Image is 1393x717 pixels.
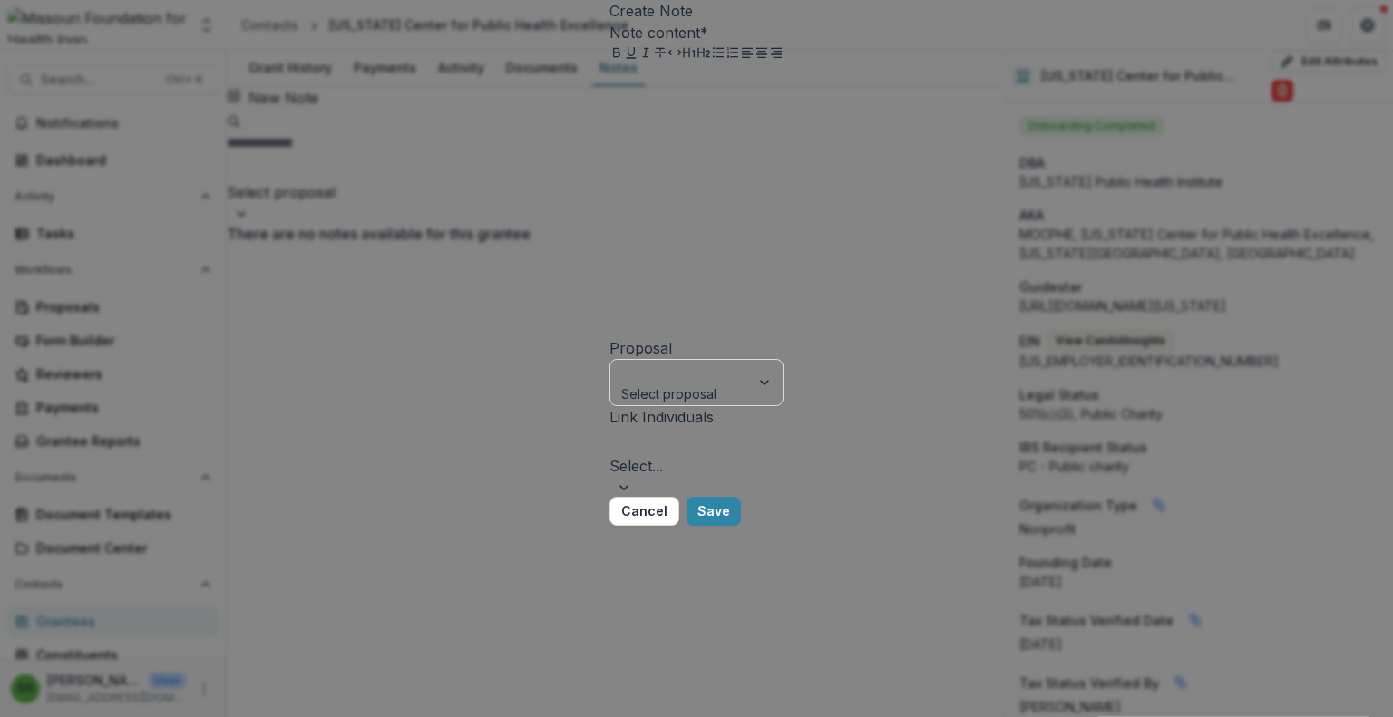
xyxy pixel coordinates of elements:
button: Align Right [769,44,784,65]
button: Italicize [638,44,653,65]
label: Proposal [609,339,672,357]
button: Strike [653,44,667,65]
button: Cancel [609,497,679,526]
button: Align Left [740,44,755,65]
button: Bold [609,44,624,65]
div: Select proposal [621,384,728,403]
label: Note content [609,24,708,42]
button: Heading 1 [682,44,696,65]
button: Bullet List [711,44,726,65]
button: Heading 2 [696,44,711,65]
button: Save [687,497,741,526]
button: Align Center [755,44,769,65]
div: Select... [609,455,724,477]
button: Code [667,44,682,65]
label: Link Individuals [609,408,714,426]
button: Underline [624,44,638,65]
button: Ordered List [726,44,740,65]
